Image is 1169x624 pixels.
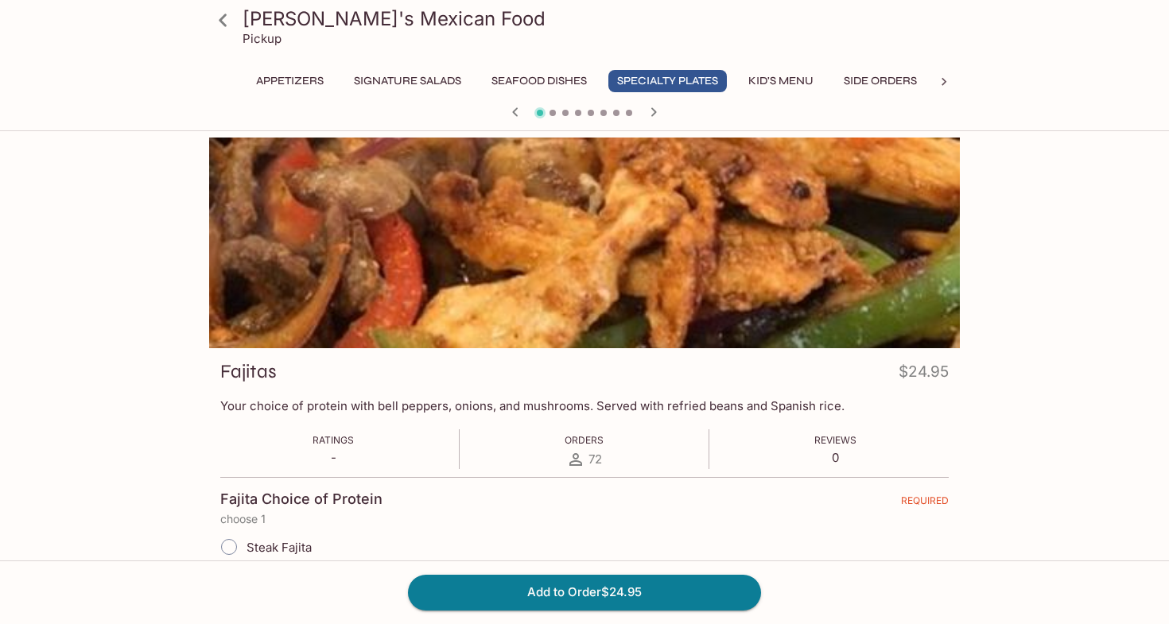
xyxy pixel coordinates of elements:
[565,434,604,446] span: Orders
[483,70,596,92] button: Seafood Dishes
[313,434,354,446] span: Ratings
[814,450,856,465] p: 0
[901,494,949,513] span: REQUIRED
[209,138,960,348] div: Fajitas
[220,398,949,413] p: Your choice of protein with bell peppers, onions, and mushrooms. Served with refried beans and Sp...
[220,490,383,508] h4: Fajita Choice of Protein
[345,70,470,92] button: Signature Salads
[313,450,354,465] p: -
[247,70,332,92] button: Appetizers
[740,70,822,92] button: Kid's Menu
[243,31,282,46] p: Pickup
[243,6,953,31] h3: [PERSON_NAME]'s Mexican Food
[220,359,277,384] h3: Fajitas
[588,452,602,467] span: 72
[814,434,856,446] span: Reviews
[408,575,761,610] button: Add to Order$24.95
[220,513,949,525] p: choose 1
[608,70,727,92] button: Specialty Plates
[835,70,926,92] button: Side Orders
[247,540,312,555] span: Steak Fajita
[899,359,949,390] h4: $24.95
